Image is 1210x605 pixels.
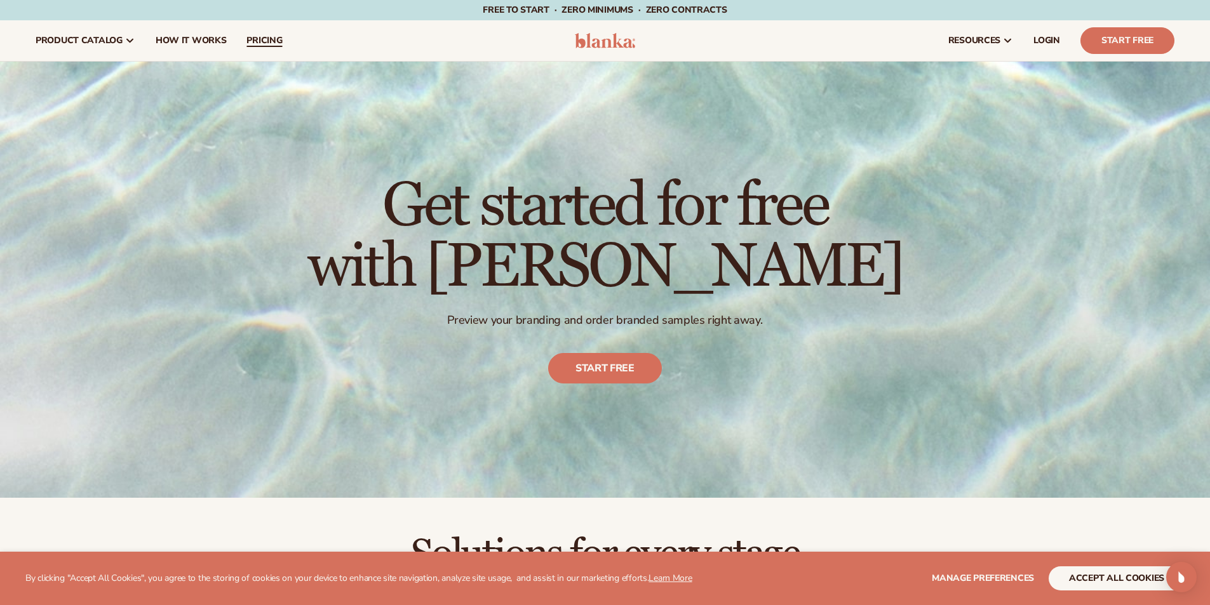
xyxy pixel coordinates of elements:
button: Manage preferences [932,566,1034,590]
p: By clicking "Accept All Cookies", you agree to the storing of cookies on your device to enhance s... [25,573,692,584]
span: Free to start · ZERO minimums · ZERO contracts [483,4,727,16]
h1: Get started for free with [PERSON_NAME] [307,176,903,298]
div: Open Intercom Messenger [1166,562,1197,592]
a: LOGIN [1023,20,1070,61]
span: LOGIN [1033,36,1060,46]
a: product catalog [25,20,145,61]
a: Start Free [1080,27,1174,54]
img: logo [575,33,635,48]
a: Start free [548,353,662,383]
span: How It Works [156,36,227,46]
a: pricing [236,20,292,61]
a: resources [938,20,1023,61]
p: Preview your branding and order branded samples right away. [307,313,903,328]
a: Learn More [649,572,692,584]
span: resources [948,36,1000,46]
a: How It Works [145,20,237,61]
span: Manage preferences [932,572,1034,584]
h2: Solutions for every stage [36,533,1174,576]
span: product catalog [36,36,123,46]
button: accept all cookies [1049,566,1185,590]
span: pricing [246,36,282,46]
